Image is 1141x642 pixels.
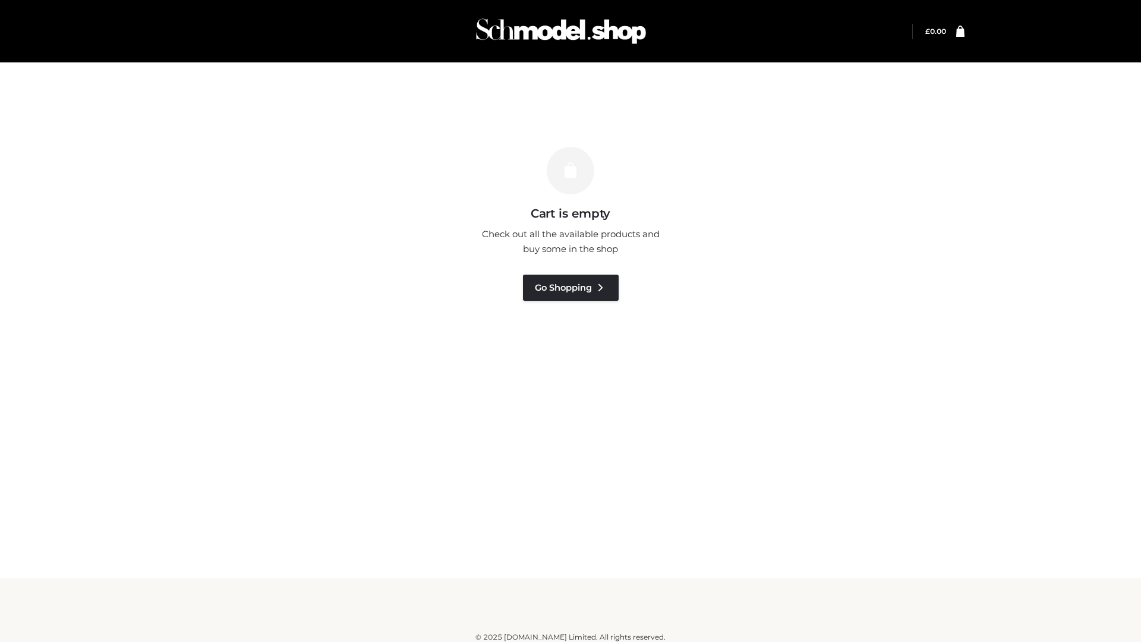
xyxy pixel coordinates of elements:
[523,275,619,301] a: Go Shopping
[475,226,666,257] p: Check out all the available products and buy some in the shop
[925,27,946,36] a: £0.00
[472,8,650,55] img: Schmodel Admin 964
[203,206,938,221] h3: Cart is empty
[925,27,930,36] span: £
[925,27,946,36] bdi: 0.00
